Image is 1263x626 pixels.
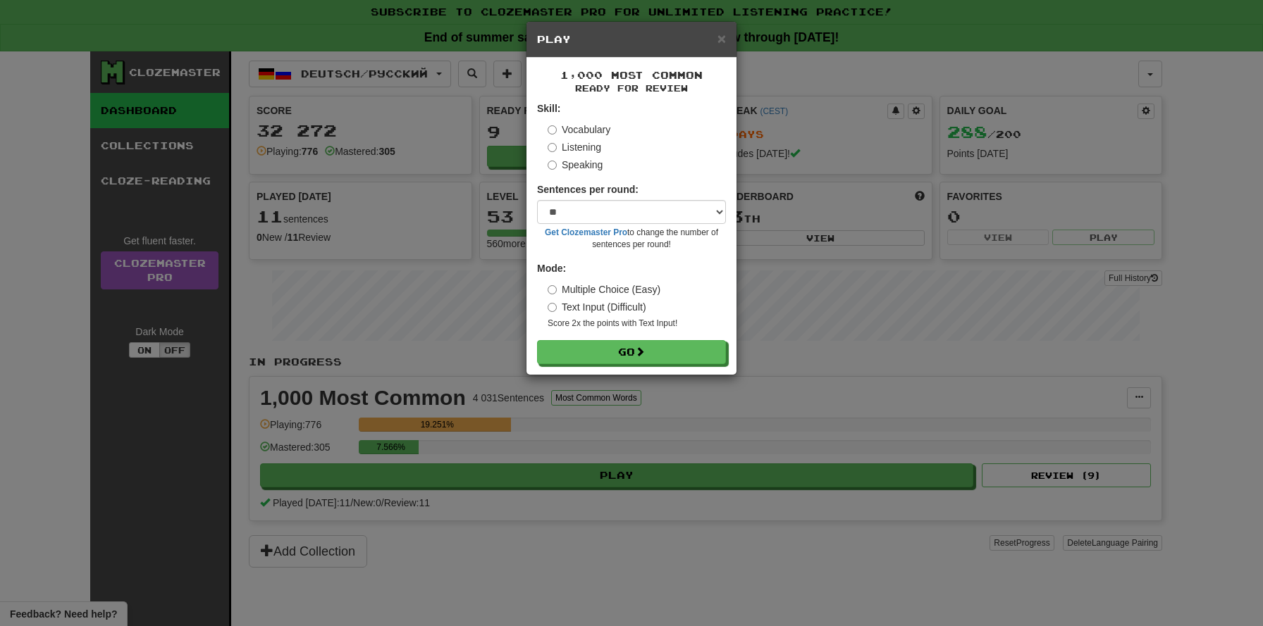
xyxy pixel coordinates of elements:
label: Sentences per round: [537,182,639,196]
label: Listening [548,140,601,154]
small: Ready for Review [537,82,726,94]
span: 1,000 Most Common [560,69,703,81]
input: Speaking [548,161,557,170]
label: Multiple Choice (Easy) [548,282,660,296]
input: Multiple Choice (Easy) [548,285,557,294]
label: Text Input (Difficult) [548,300,646,314]
input: Text Input (Difficult) [548,303,557,312]
small: Score 2x the points with Text Input ! [548,318,726,330]
small: to change the number of sentences per round! [537,227,726,251]
label: Speaking [548,158,603,172]
strong: Skill: [537,103,560,114]
h5: Play [537,32,726,46]
strong: Mode: [537,263,566,274]
input: Vocabulary [548,125,557,134]
a: Get Clozemaster Pro [545,227,627,237]
button: Close [717,31,726,46]
input: Listening [548,143,557,152]
label: Vocabulary [548,123,610,137]
button: Go [537,340,726,364]
span: × [717,30,726,46]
